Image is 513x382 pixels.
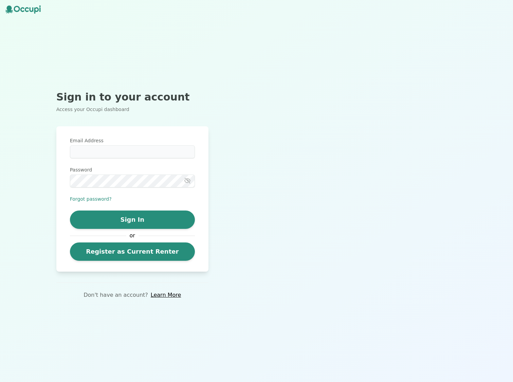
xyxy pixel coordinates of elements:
label: Password [70,166,195,173]
button: Forgot password? [70,196,112,202]
label: Email Address [70,137,195,144]
p: Access your Occupi dashboard [56,106,208,113]
a: Register as Current Renter [70,242,195,261]
span: or [126,232,139,240]
h2: Sign in to your account [56,91,208,103]
button: Sign In [70,211,195,229]
p: Don't have an account? [84,291,148,299]
a: Learn More [151,291,181,299]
